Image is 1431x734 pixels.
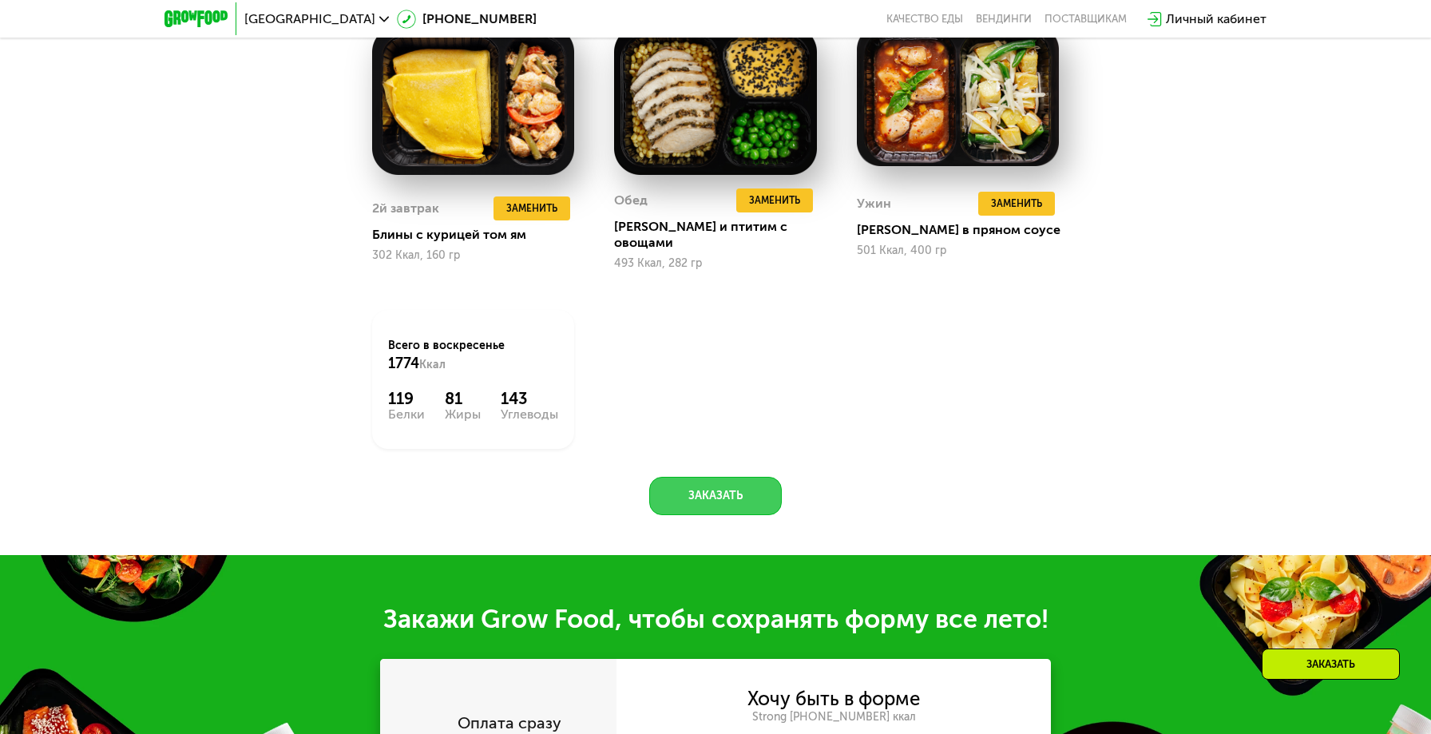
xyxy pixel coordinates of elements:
[991,196,1042,212] span: Заменить
[886,13,963,26] a: Качество еды
[978,192,1055,216] button: Заменить
[749,192,800,208] span: Заменить
[445,408,481,421] div: Жиры
[372,249,574,262] div: 302 Ккал, 160 гр
[372,227,587,243] div: Блины с курицей том ям
[445,389,481,408] div: 81
[1045,13,1127,26] div: поставщикам
[857,192,891,216] div: Ужин
[501,389,558,408] div: 143
[649,477,782,515] button: Заказать
[736,188,813,212] button: Заменить
[857,244,1059,257] div: 501 Ккал, 400 гр
[501,408,558,421] div: Углеводы
[747,690,920,708] div: Хочу быть в форме
[1262,649,1400,680] div: Заказать
[388,389,425,408] div: 119
[388,338,558,373] div: Всего в воскресенье
[614,219,829,251] div: [PERSON_NAME] и птитим с овощами
[1166,10,1266,29] div: Личный кабинет
[857,222,1072,238] div: [PERSON_NAME] в пряном соусе
[244,13,375,26] span: [GEOGRAPHIC_DATA]
[397,10,537,29] a: [PHONE_NUMBER]
[614,188,648,212] div: Обед
[372,196,439,220] div: 2й завтрак
[976,13,1032,26] a: Вендинги
[614,257,816,270] div: 493 Ккал, 282 гр
[388,408,425,421] div: Белки
[616,710,1051,724] div: Strong [PHONE_NUMBER] ккал
[388,355,419,372] span: 1774
[506,200,557,216] span: Заменить
[419,358,446,371] span: Ккал
[494,196,570,220] button: Заменить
